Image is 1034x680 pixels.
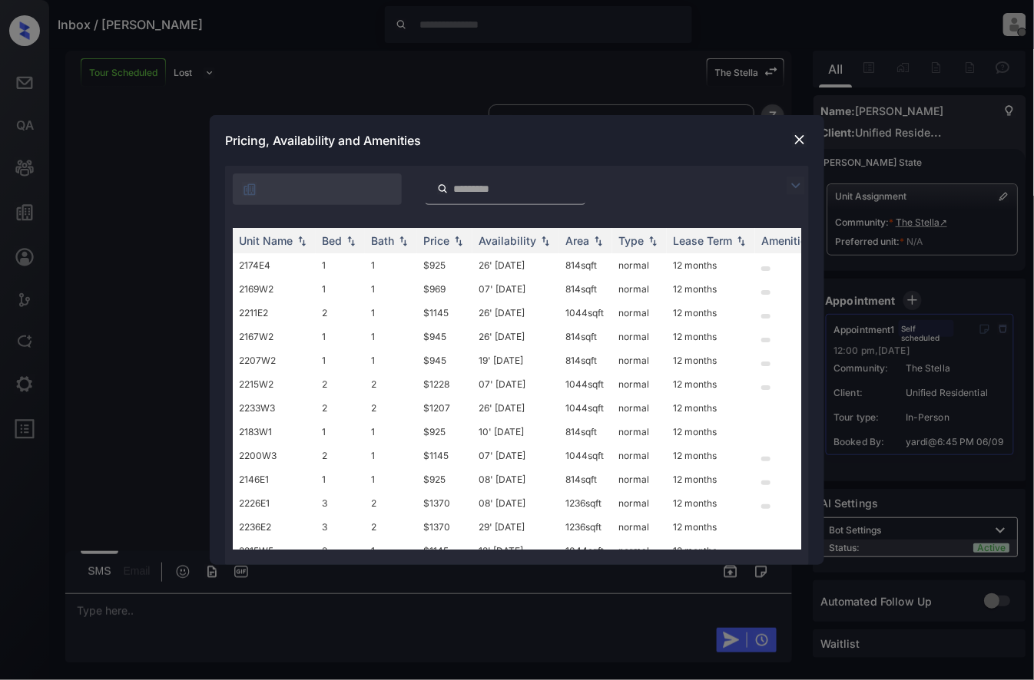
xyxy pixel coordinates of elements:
td: normal [612,277,667,301]
td: 1 [365,539,417,563]
td: normal [612,467,667,491]
td: 2 [316,301,365,325]
td: 1044 sqft [559,396,612,420]
td: normal [612,253,667,277]
td: 1236 sqft [559,515,612,539]
td: normal [612,396,667,420]
td: normal [612,348,667,372]
td: normal [612,491,667,515]
td: 12 months [667,539,755,563]
td: 2146E1 [233,467,316,491]
div: Amenities [761,234,813,247]
td: $969 [417,277,472,301]
td: 12 months [667,253,755,277]
td: 1 [365,301,417,325]
img: sorting [645,236,661,246]
td: 08' [DATE] [472,467,559,491]
td: 1 [365,348,417,372]
td: 12 months [667,301,755,325]
td: $1145 [417,539,472,563]
td: 12 months [667,372,755,396]
td: 10' [DATE] [472,420,559,444]
td: 26' [DATE] [472,396,559,420]
td: 2207W2 [233,348,316,372]
td: 12 months [667,348,755,372]
td: 3 [316,515,365,539]
td: $1207 [417,396,472,420]
td: 12 months [667,444,755,467]
td: 2169W2 [233,277,316,301]
td: 2 [365,491,417,515]
td: 2183W1 [233,420,316,444]
td: 1 [365,253,417,277]
img: sorting [538,236,553,246]
td: 1 [316,325,365,348]
td: 1 [365,467,417,491]
td: normal [612,539,667,563]
div: Bath [371,234,394,247]
td: normal [612,444,667,467]
img: sorting [396,236,411,246]
td: $945 [417,325,472,348]
img: sorting [451,236,466,246]
td: 2200W3 [233,444,316,467]
img: icon-zuma [787,177,805,195]
div: Pricing, Availability and Amenities [210,115,824,166]
td: 1 [316,253,365,277]
td: 814 sqft [559,420,612,444]
td: 2233W3 [233,396,316,420]
td: 26' [DATE] [472,325,559,348]
td: normal [612,420,667,444]
td: 2 [316,539,365,563]
td: 12 months [667,396,755,420]
td: 1 [365,420,417,444]
td: 2 [365,372,417,396]
td: 07' [DATE] [472,372,559,396]
td: $925 [417,467,472,491]
td: $925 [417,420,472,444]
td: 814 sqft [559,253,612,277]
td: 07' [DATE] [472,277,559,301]
td: 1236 sqft [559,491,612,515]
td: 07' [DATE] [472,444,559,467]
td: 2226E1 [233,491,316,515]
td: 2167W2 [233,325,316,348]
td: 08' [DATE] [472,491,559,515]
td: 26' [DATE] [472,253,559,277]
div: Availability [479,234,536,247]
td: $1145 [417,444,472,467]
td: 12 months [667,325,755,348]
td: 814 sqft [559,348,612,372]
div: Unit Name [239,234,293,247]
td: 12 months [667,491,755,515]
td: 1 [365,325,417,348]
td: 1 [316,348,365,372]
td: 1 [365,444,417,467]
td: 12 months [667,467,755,491]
td: 3 [316,491,365,515]
td: 2215W5 [233,539,316,563]
td: 2 [365,515,417,539]
div: Price [423,234,449,247]
td: normal [612,515,667,539]
img: sorting [343,236,359,246]
div: Type [618,234,644,247]
td: 2 [365,396,417,420]
div: Lease Term [673,234,732,247]
td: normal [612,301,667,325]
td: 19' [DATE] [472,348,559,372]
td: $945 [417,348,472,372]
td: $1228 [417,372,472,396]
td: 1044 sqft [559,444,612,467]
td: 12' [DATE] [472,539,559,563]
td: 1 [316,467,365,491]
td: $925 [417,253,472,277]
td: 814 sqft [559,325,612,348]
td: 2211E2 [233,301,316,325]
td: $1145 [417,301,472,325]
img: sorting [294,236,310,246]
td: 12 months [667,420,755,444]
img: sorting [734,236,749,246]
div: Bed [322,234,342,247]
td: 12 months [667,515,755,539]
